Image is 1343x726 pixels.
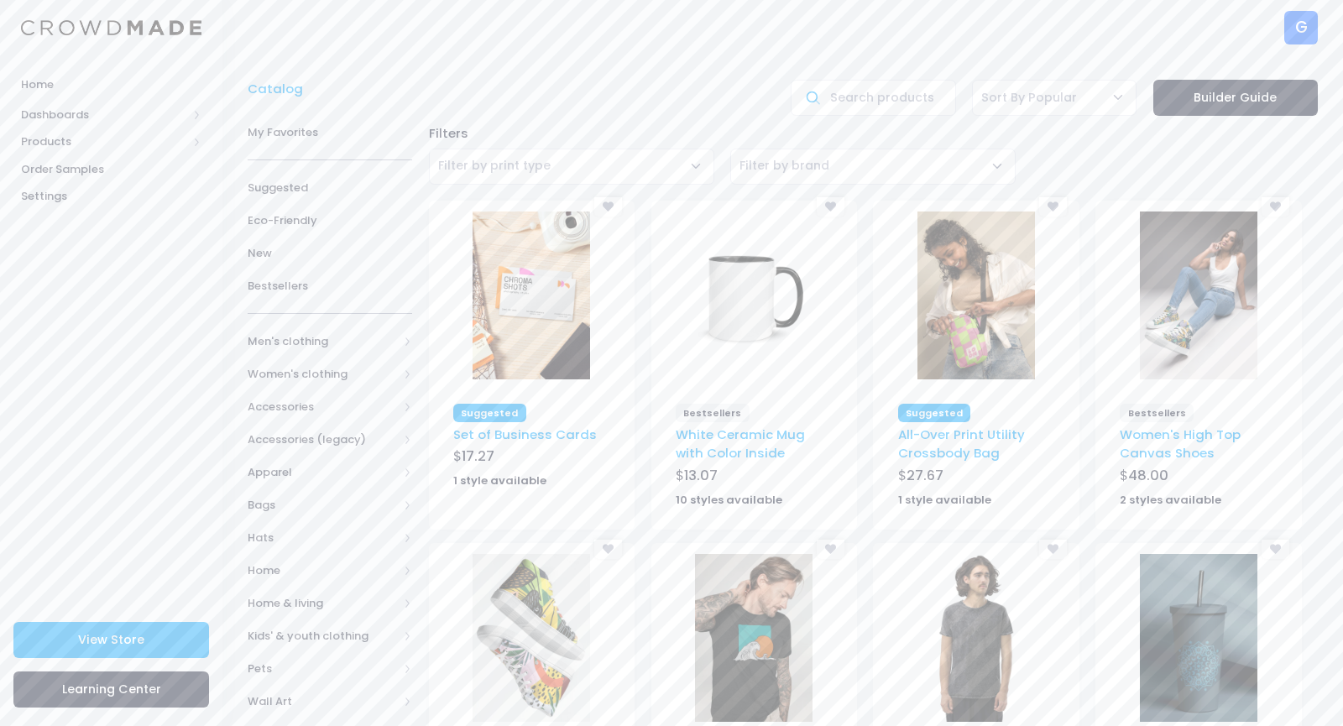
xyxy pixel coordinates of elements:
span: Home [248,562,398,579]
a: Set of Business Cards [453,426,597,443]
span: Pets [248,661,398,677]
span: Hats [248,530,398,546]
span: Home & living [248,595,398,612]
span: Wall Art [248,693,398,710]
span: Filter by brand [730,149,1016,185]
div: Filters [421,124,1326,143]
span: Suggested [248,180,412,196]
span: View Store [78,631,144,648]
div: $ [898,466,1055,489]
a: All-Over Print Utility Crossbody Bag [898,426,1025,462]
strong: 2 styles available [1120,492,1221,508]
div: G [1284,11,1318,44]
a: Learning Center [13,671,209,708]
span: Apparel [248,464,398,481]
span: Bestsellers [1120,404,1194,422]
span: Suggested [453,404,526,422]
strong: 1 style available [453,473,546,488]
span: Filter by brand [739,157,829,174]
span: Suggested [898,404,971,422]
span: Home [21,76,201,93]
img: Logo [21,20,201,36]
span: Accessories [248,399,398,415]
a: Catalog [248,80,311,98]
span: Women's clothing [248,366,398,383]
span: Products [21,133,187,150]
span: Men's clothing [248,333,398,350]
span: Learning Center [62,681,161,697]
span: Bags [248,497,398,514]
span: Filter by print type [438,157,551,175]
span: Sort By Popular [981,89,1077,107]
span: Filter by print type [438,157,551,174]
span: Eco-Friendly [248,212,412,229]
span: 27.67 [907,466,943,485]
span: 13.07 [684,466,718,485]
div: $ [676,466,833,489]
span: Bestsellers [248,278,412,295]
span: Dashboards [21,107,187,123]
span: Filter by print type [429,149,714,185]
a: New [248,237,412,269]
div: $ [453,447,610,470]
span: 48.00 [1128,466,1168,485]
strong: 10 styles available [676,492,782,508]
span: Settings [21,188,201,205]
span: 17.27 [462,447,494,466]
span: Kids' & youth clothing [248,628,398,645]
a: White Ceramic Mug with Color Inside [676,426,805,462]
span: Bestsellers [676,404,750,422]
a: View Store [13,622,209,658]
a: Eco-Friendly [248,204,412,237]
strong: 1 style available [898,492,991,508]
a: My Favorites [248,116,412,149]
span: Filter by brand [739,157,829,175]
span: Sort By Popular [972,80,1137,116]
span: Accessories (legacy) [248,431,398,448]
a: Suggested [248,171,412,204]
span: New [248,245,412,262]
input: Search products [791,80,955,116]
a: Builder Guide [1153,80,1318,116]
span: Order Samples [21,161,201,178]
a: Women's High Top Canvas Shoes [1120,426,1241,462]
span: My Favorites [248,124,412,141]
div: $ [1120,466,1277,489]
a: Bestsellers [248,269,412,302]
